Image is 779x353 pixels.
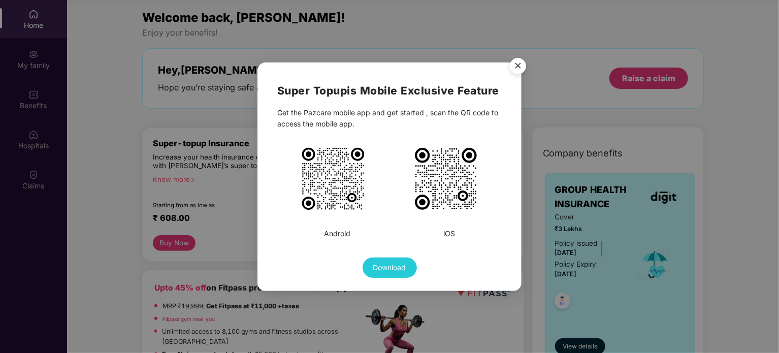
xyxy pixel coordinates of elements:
[363,257,417,277] button: Download
[413,145,479,211] img: PiA8c3ZnIHdpZHRoPSIxMDIzIiBoZWlnaHQ9IjEwMjMiIHZpZXdCb3g9Ii0xIC0xIDMxIDMxIiB4bWxucz0iaHR0cDovL3d3d...
[277,107,502,129] div: Get the Pazcare mobile app and get started , scan the QR code to access the mobile app.
[373,262,406,273] span: Download
[277,82,502,99] h2: Super Topup is Mobile Exclusive Feature
[324,228,350,239] div: Android
[443,228,455,239] div: iOS
[504,53,531,80] button: Close
[504,53,532,81] img: svg+xml;base64,PHN2ZyB4bWxucz0iaHR0cDovL3d3dy53My5vcmcvMjAwMC9zdmciIHdpZHRoPSI1NiIgaGVpZ2h0PSI1Ni...
[300,145,366,211] img: PiA8c3ZnIHdpZHRoPSIxMDE1IiBoZWlnaHQ9IjEwMTUiIHZpZXdCb3g9Ii0xIC0xIDM1IDM1IiB4bWxucz0iaHR0cDovL3d3d...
